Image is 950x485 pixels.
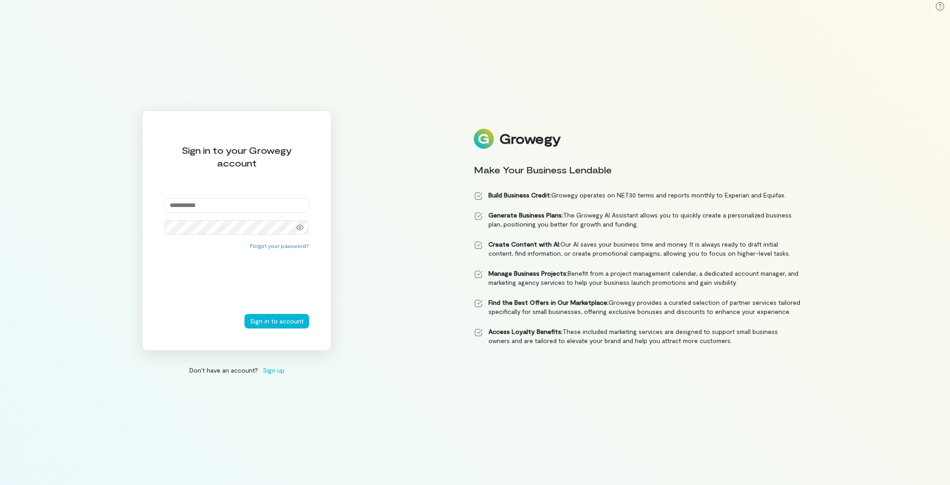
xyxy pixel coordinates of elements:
[488,298,609,306] strong: Find the Best Offers in Our Marketplace:
[488,211,563,219] strong: Generate Business Plans:
[488,240,560,248] strong: Create Content with AI:
[244,314,309,328] button: Sign in to account
[499,131,560,147] div: Growegy
[474,129,494,149] img: Logo
[488,328,563,335] strong: Access Loyalty Benefits:
[474,269,801,287] li: Benefit from a project management calendar, a dedicated account manager, and marketing agency ser...
[474,211,801,229] li: The Growegy AI Assistant allows you to quickly create a personalized business plan, positioning y...
[263,365,284,375] span: Sign up
[250,242,309,249] button: Forgot your password?
[474,327,801,345] li: These included marketing services are designed to support small business owners and are tailored ...
[474,240,801,258] li: Our AI saves your business time and money. It is always ready to draft initial content, find info...
[164,144,309,169] div: Sign in to your Growegy account
[474,298,801,316] li: Growegy provides a curated selection of partner services tailored specifically for small business...
[474,163,801,176] div: Make Your Business Lendable
[488,269,568,277] strong: Manage Business Projects:
[142,365,331,375] div: Don’t have an account?
[474,191,801,200] li: Growegy operates on NET30 terms and reports monthly to Experian and Equifax.
[488,191,551,199] strong: Build Business Credit:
